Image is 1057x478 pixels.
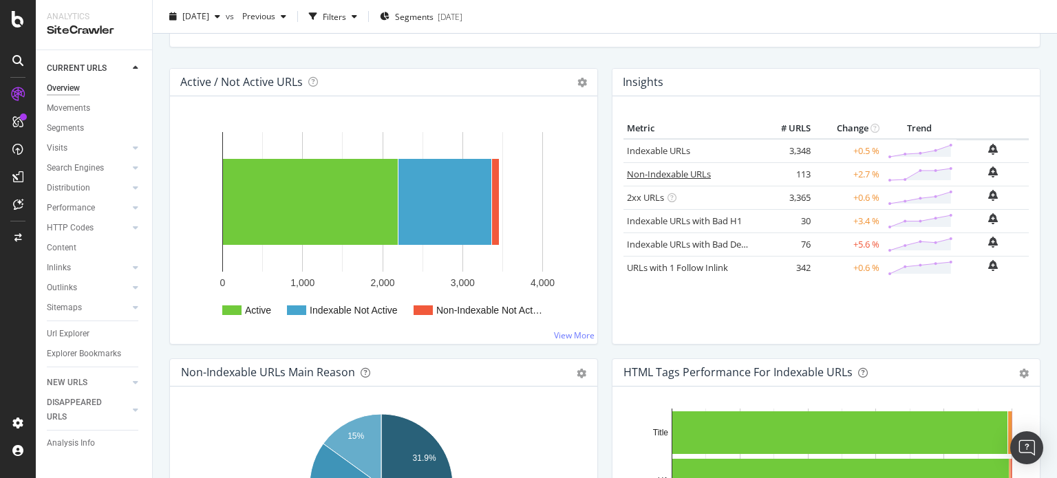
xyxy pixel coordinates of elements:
[623,118,759,139] th: Metric
[627,191,664,204] a: 2xx URLs
[47,101,142,116] a: Movements
[814,162,883,186] td: +2.7 %
[47,301,129,315] a: Sitemaps
[759,186,814,209] td: 3,365
[814,118,883,139] th: Change
[627,144,690,157] a: Indexable URLs
[47,395,129,424] a: DISAPPEARED URLS
[759,162,814,186] td: 113
[47,261,71,275] div: Inlinks
[47,327,89,341] div: Url Explorer
[759,139,814,163] td: 3,348
[988,213,998,224] div: bell-plus
[226,10,237,22] span: vs
[47,376,129,390] a: NEW URLS
[220,277,226,288] text: 0
[181,118,581,333] svg: A chart.
[627,261,728,274] a: URLs with 1 Follow Inlink
[47,241,142,255] a: Content
[47,181,129,195] a: Distribution
[47,327,142,341] a: Url Explorer
[47,23,141,39] div: SiteCrawler
[653,428,669,437] text: Title
[438,10,462,22] div: [DATE]
[395,10,434,22] span: Segments
[759,256,814,279] td: 342
[577,78,587,87] i: Options
[47,395,116,424] div: DISAPPEARED URLS
[814,256,883,279] td: +0.6 %
[47,281,77,295] div: Outlinks
[47,281,129,295] a: Outlinks
[47,161,129,175] a: Search Engines
[47,376,87,390] div: NEW URLS
[988,260,998,271] div: bell-plus
[47,11,141,23] div: Analytics
[988,166,998,177] div: bell-plus
[47,81,142,96] a: Overview
[47,81,80,96] div: Overview
[623,365,853,379] div: HTML Tags Performance for Indexable URLs
[988,144,998,155] div: bell-plus
[451,277,475,288] text: 3,000
[164,6,226,28] button: [DATE]
[814,139,883,163] td: +0.5 %
[348,431,364,441] text: 15%
[1019,369,1029,378] div: gear
[47,261,129,275] a: Inlinks
[245,305,271,316] text: Active
[47,161,104,175] div: Search Engines
[181,365,355,379] div: Non-Indexable URLs Main Reason
[47,241,76,255] div: Content
[47,141,129,155] a: Visits
[180,73,303,91] h4: Active / Not Active URLs
[237,6,292,28] button: Previous
[374,6,468,28] button: Segments[DATE]
[814,186,883,209] td: +0.6 %
[47,61,107,76] div: CURRENT URLS
[627,238,777,250] a: Indexable URLs with Bad Description
[47,347,121,361] div: Explorer Bookmarks
[47,61,129,76] a: CURRENT URLS
[47,121,142,135] a: Segments
[759,232,814,256] td: 76
[47,201,129,215] a: Performance
[627,215,742,227] a: Indexable URLs with Bad H1
[883,118,957,139] th: Trend
[47,347,142,361] a: Explorer Bookmarks
[237,10,275,22] span: Previous
[988,237,998,248] div: bell-plus
[182,10,209,22] span: 2025 Sep. 13th
[47,121,84,135] div: Segments
[47,221,129,235] a: HTTP Codes
[47,301,82,315] div: Sitemaps
[531,277,555,288] text: 4,000
[47,201,95,215] div: Performance
[303,6,363,28] button: Filters
[323,10,346,22] div: Filters
[290,277,314,288] text: 1,000
[47,436,142,450] a: Analysis Info
[1010,431,1043,464] div: Open Intercom Messenger
[413,453,436,463] text: 31.9%
[627,168,711,180] a: Non-Indexable URLs
[814,209,883,232] td: +3.4 %
[310,305,398,316] text: Indexable Not Active
[814,232,883,256] td: +5.6 %
[47,141,67,155] div: Visits
[554,329,595,341] a: View More
[759,209,814,232] td: 30
[759,118,814,139] th: # URLS
[47,436,95,450] div: Analysis Info
[623,73,663,91] h4: Insights
[988,190,998,201] div: bell-plus
[47,221,94,235] div: HTTP Codes
[47,181,90,195] div: Distribution
[577,369,586,378] div: gear
[47,101,90,116] div: Movements
[436,305,542,316] text: Non-Indexable Not Act…
[370,277,394,288] text: 2,000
